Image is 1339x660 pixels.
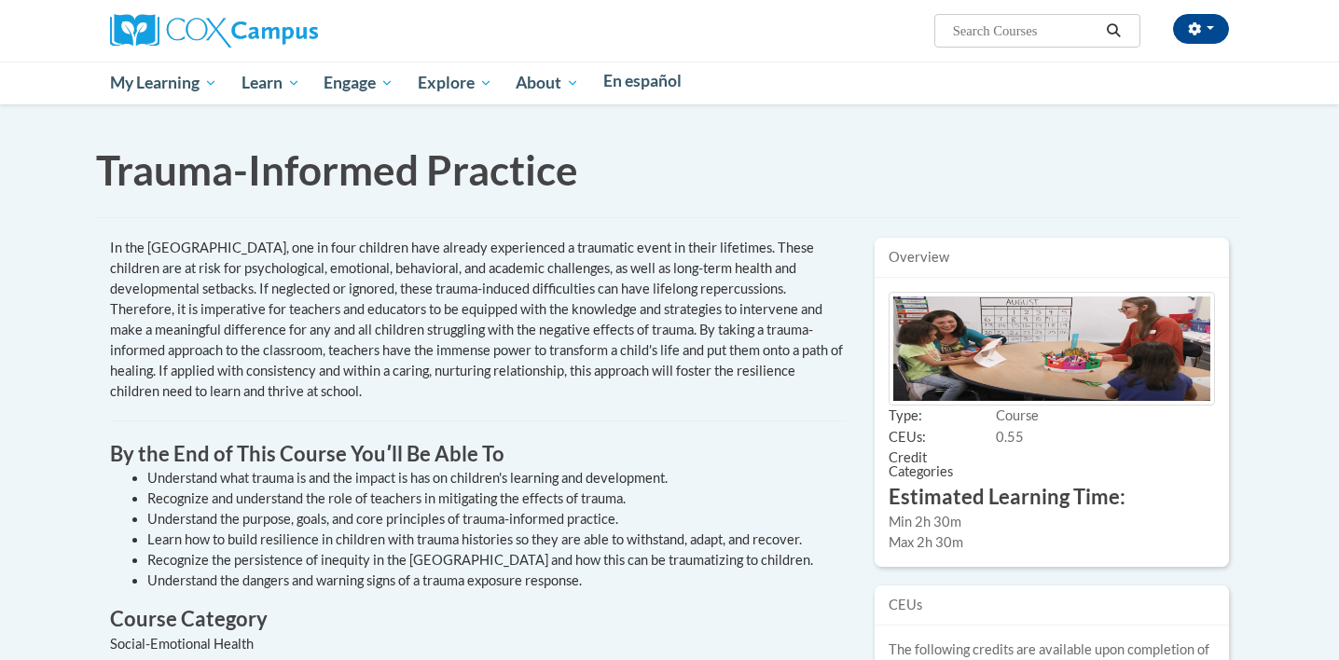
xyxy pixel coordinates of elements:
[110,21,318,37] a: Cox Campus
[147,529,847,550] li: Learn how to build resilience in children with trauma histories so they are able to withstand, ad...
[110,238,847,402] div: In the [GEOGRAPHIC_DATA], one in four children have already experienced a traumatic event in thei...
[311,62,406,104] a: Engage
[147,509,847,529] li: Understand the purpose, goals, and core principles of trauma-informed practice.
[875,585,1229,626] div: CEUs
[418,72,492,94] span: Explore
[889,512,1215,532] div: Min 2h 30m
[889,448,996,483] span: Credit Categories
[889,483,1215,512] h3: Estimated Learning Time:
[1100,20,1128,42] button: Search
[516,72,579,94] span: About
[875,238,1229,278] div: Overview
[951,20,1100,42] input: Search Courses
[996,429,1024,445] span: 0.55
[110,440,847,469] h3: By the End of This Course Youʹll Be Able To
[889,292,1215,406] img: Image of Course
[406,62,504,104] a: Explore
[110,14,318,48] img: Cox Campus
[147,488,847,509] li: Recognize and understand the role of teachers in mitigating the effects of trauma.
[889,428,996,448] span: CEUs:
[147,468,847,488] li: Understand what trauma is and the impact is has on children's learning and development.
[242,72,300,94] span: Learn
[82,62,1257,104] div: Main menu
[1106,24,1123,38] i: 
[110,72,217,94] span: My Learning
[110,636,254,652] value: Social-Emotional Health
[996,407,1039,423] span: Course
[1173,14,1229,44] button: Account Settings
[110,605,847,634] h3: Course Category
[147,550,847,571] li: Recognize the persistence of inequity in the [GEOGRAPHIC_DATA] and how this can be traumatizing t...
[147,571,847,591] li: Understand the dangers and warning signs of a trauma exposure response.
[603,71,682,90] span: En español
[98,62,229,104] a: My Learning
[324,72,393,94] span: Engage
[889,532,1215,553] div: Max 2h 30m
[591,62,694,101] a: En español
[229,62,312,104] a: Learn
[504,62,592,104] a: About
[889,406,996,427] span: Type:
[96,145,578,194] span: Trauma-Informed Practice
